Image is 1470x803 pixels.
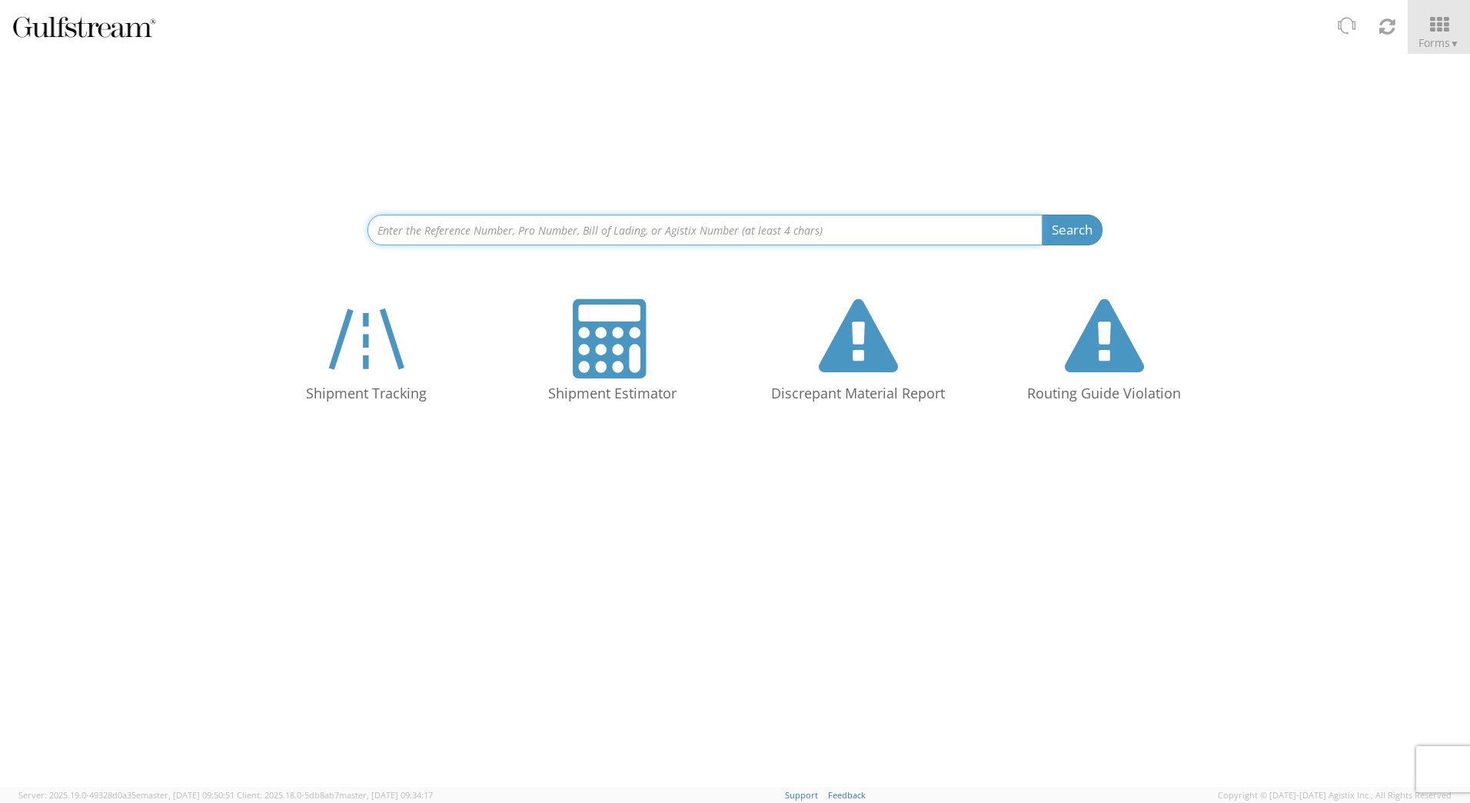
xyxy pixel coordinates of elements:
[18,789,234,801] span: Server: 2025.19.0-49328d0a35e
[1004,386,1204,401] h4: Routing Guide Violation
[1218,789,1452,801] span: Copyright © [DATE]-[DATE] Agistix Inc., All Rights Reserved
[251,284,481,425] a: Shipment Tracking
[1418,35,1459,50] span: Forms
[367,215,1043,245] input: Enter the Reference Number, Pro Number, Bill of Lading, or Agistix Number (at least 4 chars)
[141,789,234,801] span: master, [DATE] 09:50:51
[743,284,973,425] a: Discrepant Material Report
[497,284,727,425] a: Shipment Estimator
[12,14,157,40] img: gulfstream-logo-030f482cb65ec2084a9d.png
[512,386,712,401] h4: Shipment Estimator
[1042,215,1102,245] button: Search
[989,284,1219,425] a: Routing Guide Violation
[785,789,818,801] a: Support
[1450,37,1459,50] span: ▼
[266,386,466,401] h4: Shipment Tracking
[339,789,433,801] span: master, [DATE] 09:34:17
[237,789,433,801] span: Client: 2025.18.0-5db8ab7
[828,789,866,801] a: Feedback
[758,386,958,401] h4: Discrepant Material Report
